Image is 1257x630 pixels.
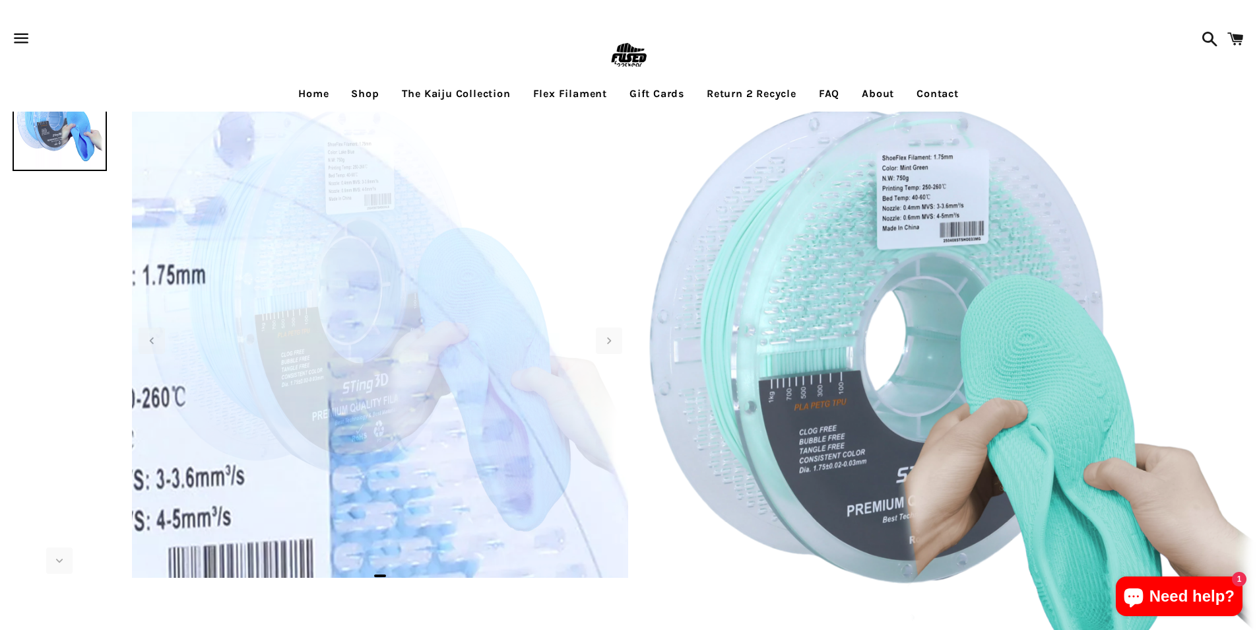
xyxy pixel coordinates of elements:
a: Gift Cards [620,77,694,110]
a: Return 2 Recycle [697,77,806,110]
span: Go to slide 1 [374,575,386,577]
inbox-online-store-chat: Shopify online store chat [1112,577,1246,619]
img: FUSEDfootwear [607,34,650,77]
a: FAQ [809,77,849,110]
a: About [852,77,904,110]
a: The Kaiju Collection [392,77,521,110]
div: Next slide [596,328,622,354]
a: Flex Filament [523,77,617,110]
a: Home [288,77,338,110]
div: Previous slide [139,328,165,354]
a: Shop [341,77,389,110]
a: Contact [907,77,969,110]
